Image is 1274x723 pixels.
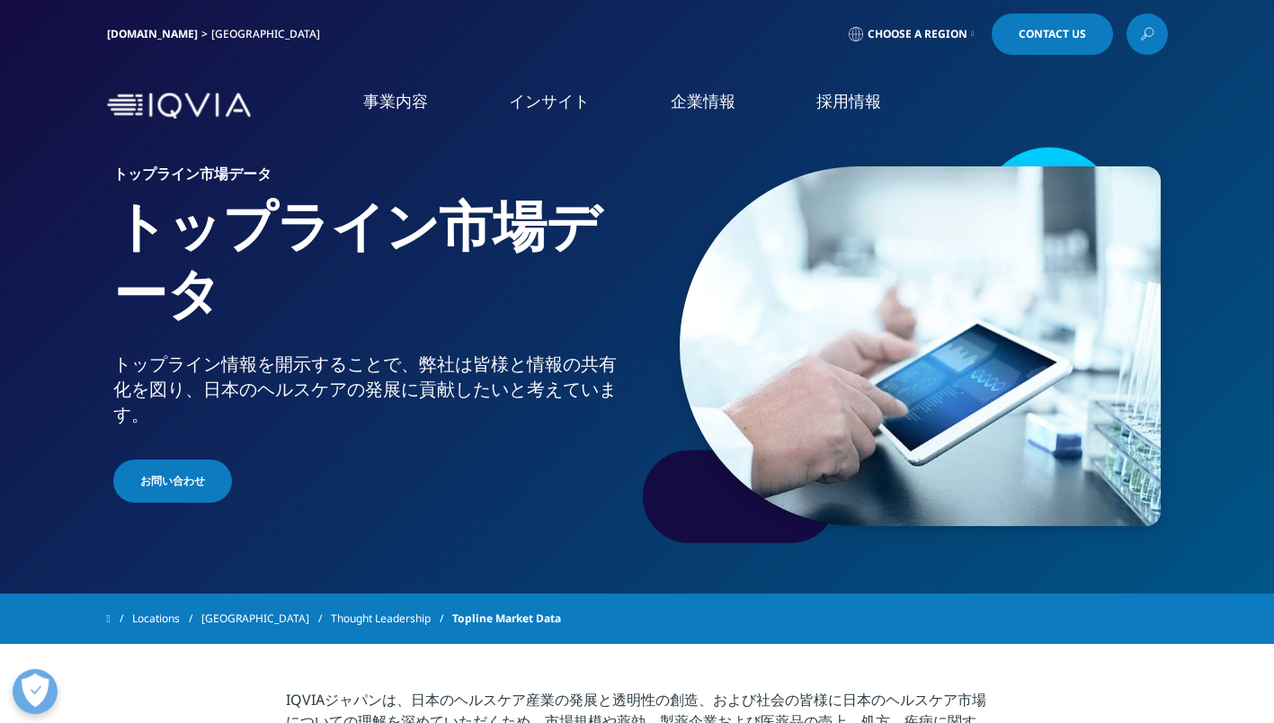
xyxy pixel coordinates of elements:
[992,13,1113,55] a: Contact Us
[140,473,205,489] span: お問い合わせ
[113,460,232,503] a: お問い合わせ
[452,602,561,635] span: Topline Market Data
[107,26,198,41] a: [DOMAIN_NAME]
[113,352,630,427] div: トップライン情報を開示することで、弊社は皆様と情報の共有化を図り、日本のヘルスケアの発展に貢献したいと考えています。
[211,27,327,41] div: [GEOGRAPHIC_DATA]
[331,602,452,635] a: Thought Leadership
[671,90,735,112] a: 企業情報
[113,192,630,352] h1: トップライン市場データ
[201,602,331,635] a: [GEOGRAPHIC_DATA]
[113,166,630,192] h6: トップライン市場データ
[509,90,590,112] a: インサイト
[1019,29,1086,40] span: Contact Us
[816,90,881,112] a: 採用情報
[13,669,58,714] button: 優先設定センターを開く
[680,166,1161,526] img: 299_analyze-an-experiment-by-tablet.jpg
[363,90,428,112] a: 事業内容
[258,63,1168,148] nav: Primary
[868,27,967,41] span: Choose a Region
[132,602,201,635] a: Locations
